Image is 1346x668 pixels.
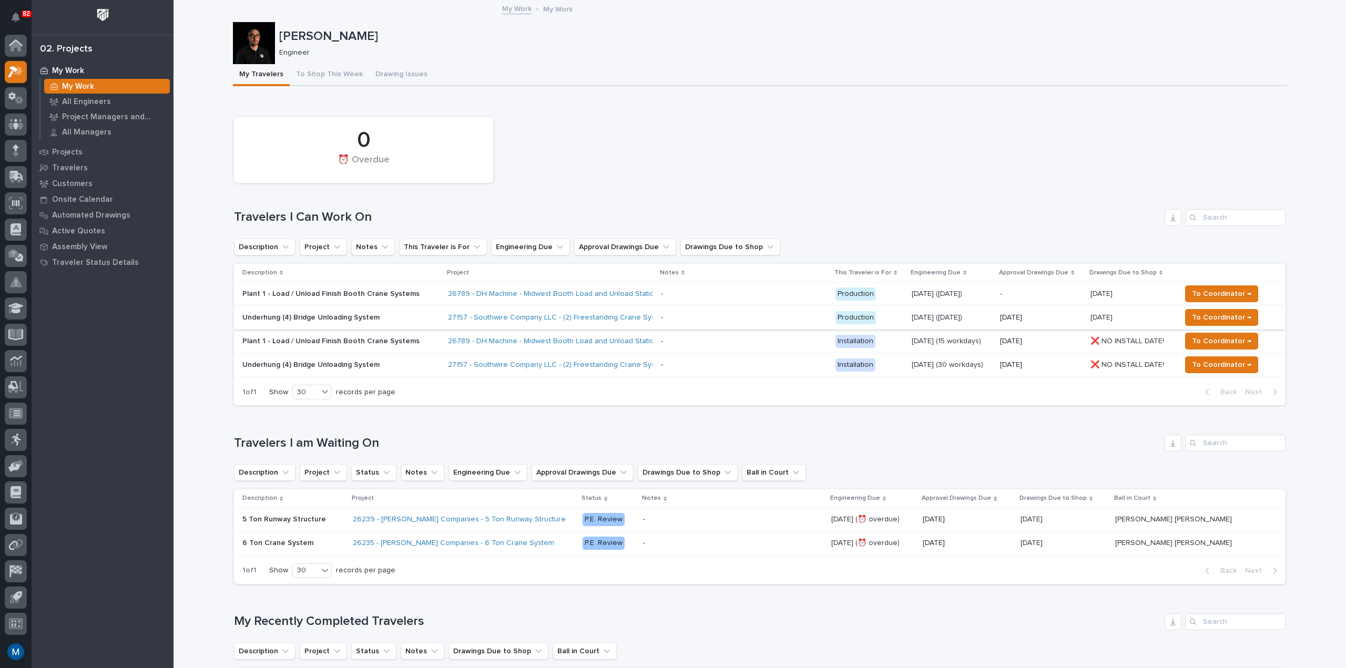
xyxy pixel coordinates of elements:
[912,313,992,322] p: [DATE] ([DATE])
[32,191,174,207] a: Onsite Calendar
[252,127,475,153] div: 0
[353,539,554,548] a: 26235 - [PERSON_NAME] Companies - 6 Ton Crane System
[834,267,891,279] p: This Traveler is For
[1192,311,1251,324] span: To Coordinator →
[643,539,645,548] div: -
[835,335,875,348] div: Installation
[1090,358,1166,369] p: ❌ NO INSTALL DATE!
[1000,313,1082,322] p: [DATE]
[32,239,174,254] a: Assembly View
[1186,435,1286,451] input: Search
[234,239,295,255] button: Description
[661,337,663,346] div: -
[1241,566,1286,575] button: Next
[242,537,315,548] p: 6 Ton Crane System
[922,492,991,504] p: Approval Drawings Due
[351,239,395,255] button: Notes
[582,492,601,504] p: Status
[300,643,347,660] button: Project
[32,254,174,270] a: Traveler Status Details
[1186,209,1286,226] input: Search
[532,464,634,481] button: Approval Drawings Due
[448,337,659,346] a: 26789 - DH Machine - Midwest Booth Load and Unload Station
[52,211,130,220] p: Automated Drawings
[835,311,876,324] div: Production
[1186,613,1286,630] div: Search
[234,330,1286,353] tr: Plant 1 - Load / Unload Finish Booth Crane Systems26789 - DH Machine - Midwest Booth Load and Unl...
[242,313,426,322] p: Underhung (4) Bridge Unloading System
[1245,387,1268,397] span: Next
[1197,566,1241,575] button: Back
[269,566,288,575] p: Show
[300,464,347,481] button: Project
[448,464,527,481] button: Engineering Due
[13,13,27,29] div: Notifications82
[234,379,265,405] p: 1 of 1
[369,64,434,86] button: Drawing Issues
[1114,492,1150,504] p: Ball in Court
[923,515,1012,524] p: [DATE]
[543,3,573,14] p: My Work
[352,492,374,504] p: Project
[5,641,27,663] button: users-avatar
[234,282,1286,306] tr: Plant 1 - Load / Unload Finish Booth Crane Systems26789 - DH Machine - Midwest Booth Load and Unl...
[23,10,30,17] p: 82
[491,239,570,255] button: Engineering Due
[353,515,566,524] a: 26239 - [PERSON_NAME] Companies - 5 Ton Runway Structure
[62,128,111,137] p: All Managers
[52,148,83,157] p: Projects
[661,290,663,299] div: -
[40,44,93,55] div: 02. Projects
[234,210,1160,225] h1: Travelers I Can Work On
[40,79,174,94] a: My Work
[32,207,174,223] a: Automated Drawings
[1214,566,1237,575] span: Back
[1000,361,1082,369] p: [DATE]
[234,508,1286,531] tr: 5 Ton Runway Structure5 Ton Runway Structure 26239 - [PERSON_NAME] Companies - 5 Ton Runway Struc...
[912,290,992,299] p: [DATE] ([DATE])
[40,109,174,124] a: Project Managers and Engineers
[1214,387,1237,397] span: Back
[62,112,166,122] p: Project Managers and Engineers
[32,144,174,160] a: Projects
[448,643,548,660] button: Drawings Due to Shop
[831,513,902,524] p: [DATE] (⏰ overdue)
[912,361,992,369] p: [DATE] (30 workdays)
[32,223,174,239] a: Active Quotes
[242,290,426,299] p: Plant 1 - Load / Unload Finish Booth Crane Systems
[242,337,426,346] p: Plant 1 - Load / Unload Finish Booth Crane Systems
[1021,537,1045,548] p: [DATE]
[293,565,318,576] div: 30
[502,2,532,14] a: My Work
[1185,309,1258,326] button: To Coordinator →
[1185,333,1258,350] button: To Coordinator →
[351,464,396,481] button: Status
[742,464,806,481] button: Ball in Court
[835,358,875,372] div: Installation
[638,464,738,481] button: Drawings Due to Shop
[401,464,444,481] button: Notes
[242,267,277,279] p: Description
[293,387,318,398] div: 30
[1000,337,1082,346] p: [DATE]
[52,66,84,76] p: My Work
[835,287,876,301] div: Production
[660,267,679,279] p: Notes
[661,361,663,369] div: -
[52,227,105,236] p: Active Quotes
[448,313,671,322] a: 27157 - Southwire Company LLC - (2) Freestanding Crane Systems
[1245,566,1268,575] span: Next
[252,155,475,177] div: ⏰ Overdue
[1021,513,1045,524] p: [DATE]
[242,513,328,524] p: 5 Ton Runway Structure
[831,537,902,548] p: [DATE] (⏰ overdue)
[32,63,174,78] a: My Work
[1019,492,1087,504] p: Drawings Due to Shop
[1089,267,1157,279] p: Drawings Due to Shop
[351,643,396,660] button: Status
[242,361,426,369] p: Underhung (4) Bridge Unloading System
[269,388,288,397] p: Show
[830,492,880,504] p: Engineering Due
[234,436,1160,451] h1: Travelers I am Waiting On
